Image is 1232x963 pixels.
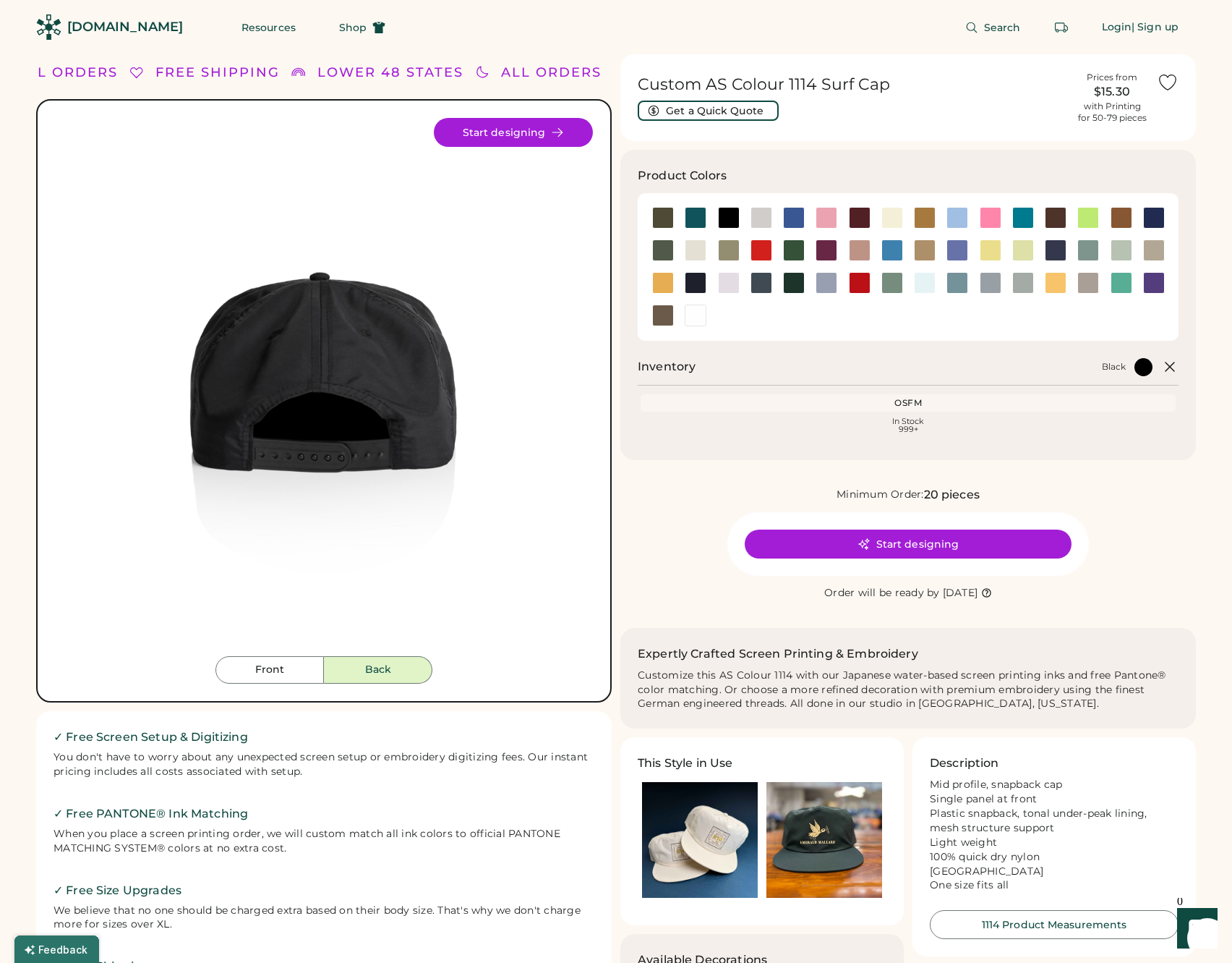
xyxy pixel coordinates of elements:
[54,882,594,899] h2: ✓ Free Size Upgrades
[339,22,367,33] span: Shop
[54,805,594,823] h2: ✓ Free PANTONE® Ink Matching
[501,63,602,82] div: ALL ORDERS
[984,22,1021,33] span: Search
[943,586,978,601] div: [DATE]
[54,827,594,856] div: When you place a screen printing order, we will custom match all ink colors to official PANTONE M...
[1078,101,1147,124] div: with Printing for 50-79 pieces
[638,101,779,121] button: Get a Quick Quote
[54,904,594,933] div: We believe that no one should be charged extra based on their body size. That's why we don't char...
[55,118,593,656] img: 1114 - Black Back Image
[930,778,1178,893] div: Mid profile, snapback cap Single panel at front Plastic snapback, tonal under-peak lining, mesh s...
[930,755,999,772] h3: Description
[643,397,1173,409] div: OSFM
[638,755,733,772] h3: This Style in Use
[766,782,882,898] img: Olive Green AS Colour 1114 Surf Hat printed with an image of a mallard holding a baguette in its ...
[745,530,1071,559] button: Start designing
[1102,361,1126,373] div: Black
[17,63,118,82] div: ALL ORDERS
[55,118,593,656] div: 1114 Style Image
[638,669,1178,712] div: Customize this AS Colour 1114 with our Japanese water-based screen printing inks and free Pantone...
[638,167,727,184] h3: Product Colors
[324,656,432,684] button: Back
[1076,83,1148,101] div: $15.30
[1087,72,1137,83] div: Prices from
[1132,20,1178,35] div: | Sign up
[638,358,696,376] h2: Inventory
[54,750,594,779] div: You don't have to worry about any unexpected screen setup or embroidery digitizing fees. Our inst...
[36,14,61,40] img: Rendered Logo - Screens
[638,75,1067,95] h1: Custom AS Colour 1114 Surf Cap
[837,488,924,502] div: Minimum Order:
[317,63,463,82] div: LOWER 48 STATES
[924,486,980,504] div: 20 pieces
[638,645,918,663] h2: Expertly Crafted Screen Printing & Embroidery
[1102,20,1132,35] div: Login
[930,910,1178,939] button: 1114 Product Measurements
[642,782,758,898] img: Ecru color hat with logo printed on a blue background
[67,18,183,36] div: [DOMAIN_NAME]
[224,13,313,42] button: Resources
[54,729,594,746] h2: ✓ Free Screen Setup & Digitizing
[948,13,1038,42] button: Search
[434,118,593,147] button: Start designing
[1047,13,1076,42] button: Retrieve an order
[643,417,1173,433] div: In Stock 999+
[824,586,940,601] div: Order will be ready by
[215,656,324,684] button: Front
[155,63,280,82] div: FREE SHIPPING
[1163,898,1225,960] iframe: Front Chat
[322,13,403,42] button: Shop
